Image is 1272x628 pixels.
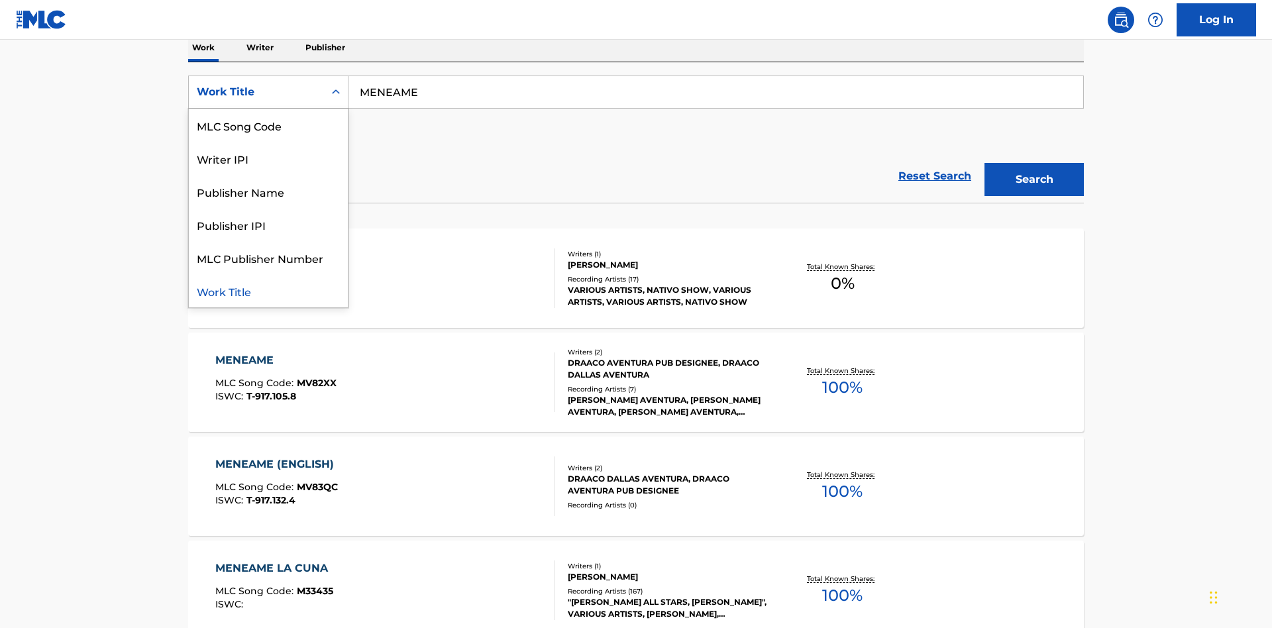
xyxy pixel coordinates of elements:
p: Work [188,34,219,62]
span: ISWC : [215,390,246,402]
div: Help [1142,7,1169,33]
div: Recording Artists ( 7 ) [568,384,768,394]
div: DRAACO DALLAS AVENTURA, DRAACO AVENTURA PUB DESIGNEE [568,473,768,497]
div: Work Title [197,84,316,100]
span: ISWC : [215,598,246,610]
a: MENEAMEMLC Song Code:M64639ISWC:Writers (1)[PERSON_NAME]Recording Artists (17)VARIOUS ARTISTS, NA... [188,229,1084,328]
span: 100 % [822,584,863,607]
p: Total Known Shares: [807,262,878,272]
div: Writers ( 2 ) [568,463,768,473]
div: Writer IPI [189,142,348,175]
img: MLC Logo [16,10,67,29]
a: Public Search [1108,7,1134,33]
p: Total Known Shares: [807,574,878,584]
button: Search [984,163,1084,196]
div: Work Title [189,274,348,307]
a: Log In [1177,3,1256,36]
img: search [1113,12,1129,28]
img: help [1147,12,1163,28]
div: MLC Publisher Number [189,241,348,274]
span: MLC Song Code : [215,481,297,493]
span: 100 % [822,376,863,399]
iframe: Chat Widget [1206,564,1272,628]
div: Publisher Name [189,175,348,208]
div: Publisher IPI [189,208,348,241]
div: VARIOUS ARTISTS, NATIVO SHOW, VARIOUS ARTISTS, VARIOUS ARTISTS, NATIVO SHOW [568,284,768,308]
div: MENEAME (ENGLISH) [215,456,341,472]
div: MENEAME LA CUNA [215,560,335,576]
div: "[PERSON_NAME] ALL STARS, [PERSON_NAME]", VARIOUS ARTISTS, [PERSON_NAME], [PERSON_NAME], [PERSON_... [568,596,768,620]
span: M33435 [297,585,333,597]
div: DRAACO AVENTURA PUB DESIGNEE, DRAACO DALLAS AVENTURA [568,357,768,381]
div: Writers ( 1 ) [568,249,768,259]
div: Drag [1210,578,1218,617]
span: ISWC : [215,494,246,506]
span: MLC Song Code : [215,377,297,389]
a: MENEAME (ENGLISH)MLC Song Code:MV83QCISWC:T-917.132.4Writers (2)DRAACO DALLAS AVENTURA, DRAACO AV... [188,437,1084,536]
span: MV82XX [297,377,337,389]
span: 0 % [831,272,855,295]
div: [PERSON_NAME] [568,571,768,583]
span: 100 % [822,480,863,503]
span: MV83QC [297,481,338,493]
div: [PERSON_NAME] [568,259,768,271]
a: Reset Search [892,162,978,191]
p: Total Known Shares: [807,366,878,376]
p: Total Known Shares: [807,470,878,480]
form: Search Form [188,76,1084,203]
a: MENEAMEMLC Song Code:MV82XXISWC:T-917.105.8Writers (2)DRAACO AVENTURA PUB DESIGNEE, DRAACO DALLAS... [188,333,1084,432]
div: Recording Artists ( 167 ) [568,586,768,596]
div: MENEAME [215,352,337,368]
div: MLC Song Code [189,109,348,142]
div: [PERSON_NAME] AVENTURA, [PERSON_NAME] AVENTURA, [PERSON_NAME] AVENTURA, [PERSON_NAME] AVENTURA, [... [568,394,768,418]
span: T-917.105.8 [246,390,296,402]
div: Recording Artists ( 0 ) [568,500,768,510]
p: Publisher [301,34,349,62]
div: Writers ( 1 ) [568,561,768,571]
div: Writers ( 2 ) [568,347,768,357]
span: T-917.132.4 [246,494,295,506]
div: Recording Artists ( 17 ) [568,274,768,284]
span: MLC Song Code : [215,585,297,597]
p: Writer [242,34,278,62]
